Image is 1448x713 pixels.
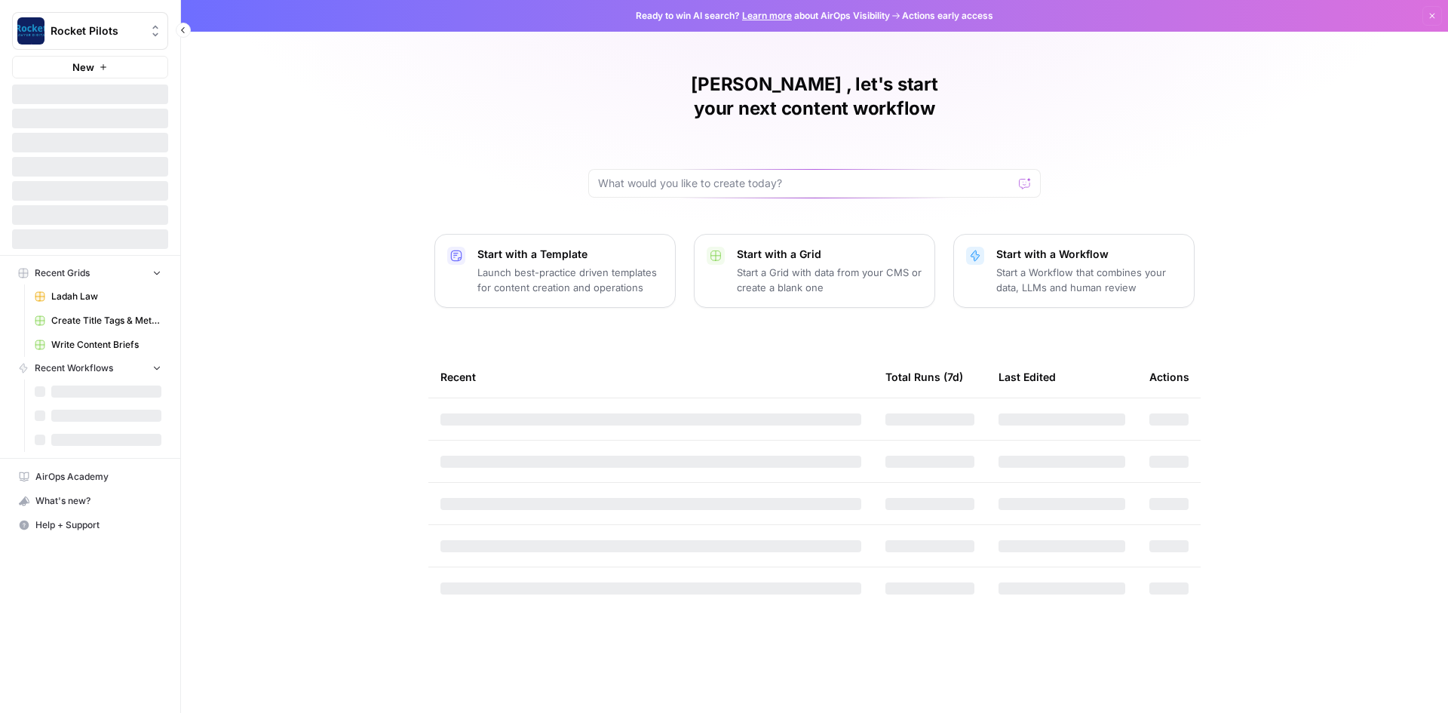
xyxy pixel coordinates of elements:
[12,357,168,380] button: Recent Workflows
[999,356,1056,398] div: Last Edited
[477,247,663,262] p: Start with a Template
[28,309,168,333] a: Create Title Tags & Meta Descriptions for Page
[12,465,168,489] a: AirOps Academy
[13,490,167,512] div: What's new?
[12,513,168,537] button: Help + Support
[477,265,663,295] p: Launch best-practice driven templates for content creation and operations
[434,234,676,308] button: Start with a TemplateLaunch best-practice driven templates for content creation and operations
[694,234,935,308] button: Start with a GridStart a Grid with data from your CMS or create a blank one
[35,361,113,375] span: Recent Workflows
[17,17,44,45] img: Rocket Pilots Logo
[51,314,161,327] span: Create Title Tags & Meta Descriptions for Page
[953,234,1195,308] button: Start with a WorkflowStart a Workflow that combines your data, LLMs and human review
[35,470,161,484] span: AirOps Academy
[902,9,993,23] span: Actions early access
[12,489,168,513] button: What's new?
[35,518,161,532] span: Help + Support
[885,356,963,398] div: Total Runs (7d)
[636,9,890,23] span: Ready to win AI search? about AirOps Visibility
[440,356,861,398] div: Recent
[996,247,1182,262] p: Start with a Workflow
[51,290,161,303] span: Ladah Law
[742,10,792,21] a: Learn more
[737,265,922,295] p: Start a Grid with data from your CMS or create a blank one
[588,72,1041,121] h1: [PERSON_NAME] , let's start your next content workflow
[996,265,1182,295] p: Start a Workflow that combines your data, LLMs and human review
[51,23,142,38] span: Rocket Pilots
[12,262,168,284] button: Recent Grids
[1149,356,1189,398] div: Actions
[12,56,168,78] button: New
[737,247,922,262] p: Start with a Grid
[598,176,1013,191] input: What would you like to create today?
[35,266,90,280] span: Recent Grids
[51,338,161,352] span: Write Content Briefs
[28,284,168,309] a: Ladah Law
[12,12,168,50] button: Workspace: Rocket Pilots
[28,333,168,357] a: Write Content Briefs
[72,60,94,75] span: New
